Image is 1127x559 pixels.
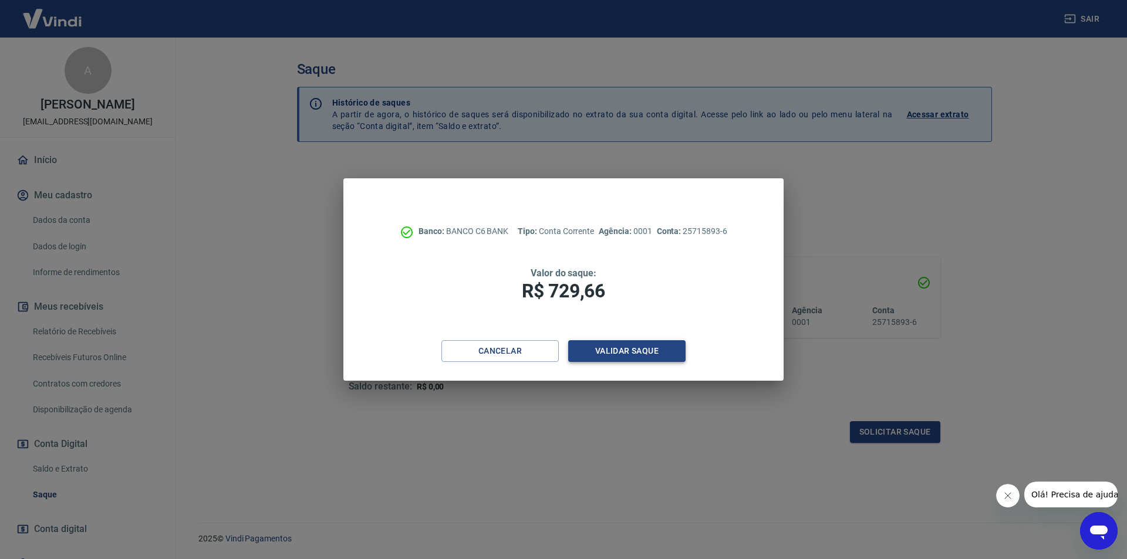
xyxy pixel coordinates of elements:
[568,340,686,362] button: Validar saque
[522,280,605,302] span: R$ 729,66
[419,225,508,238] p: BANCO C6 BANK
[7,8,99,18] span: Olá! Precisa de ajuda?
[996,484,1020,507] iframe: Fechar mensagem
[657,226,683,236] span: Conta:
[599,226,633,236] span: Agência:
[518,226,539,236] span: Tipo:
[419,226,446,236] span: Banco:
[657,225,727,238] p: 25715893-6
[1080,512,1118,550] iframe: Botão para abrir a janela de mensagens
[441,340,559,362] button: Cancelar
[1024,482,1118,507] iframe: Mensagem da empresa
[531,267,596,279] span: Valor do saque:
[599,225,652,238] p: 0001
[518,225,594,238] p: Conta Corrente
